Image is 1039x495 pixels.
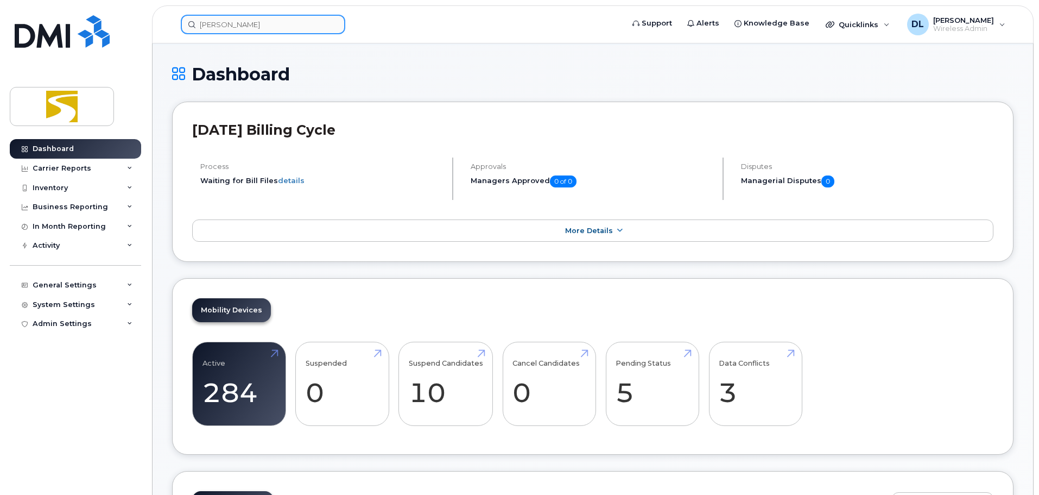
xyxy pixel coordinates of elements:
[306,348,379,420] a: Suspended 0
[821,176,834,187] span: 0
[744,18,809,29] span: Knowledge Base
[181,15,345,34] input: Find something...
[550,176,576,187] span: 0 of 0
[192,122,993,138] h2: [DATE] Billing Cycle
[839,20,878,29] span: Quicklinks
[818,14,897,35] div: Quicklinks
[899,14,1013,35] div: Deryk Lynch
[200,162,443,171] h4: Process
[625,12,680,34] a: Support
[202,348,276,420] a: Active 284
[696,18,719,29] span: Alerts
[680,12,727,34] a: Alerts
[719,348,792,420] a: Data Conflicts 3
[727,12,817,34] a: Knowledge Base
[933,16,994,24] span: [PERSON_NAME]
[200,176,443,186] li: Waiting for Bill Files
[642,18,672,29] span: Support
[512,348,586,420] a: Cancel Candidates 0
[911,18,924,31] span: DL
[192,298,271,322] a: Mobility Devices
[471,162,713,171] h4: Approvals
[741,162,993,171] h4: Disputes
[616,348,689,420] a: Pending Status 5
[933,24,994,33] span: Wireless Admin
[565,227,613,235] span: More Details
[172,65,1013,84] h1: Dashboard
[409,348,483,420] a: Suspend Candidates 10
[278,176,305,185] a: details
[741,176,993,187] h5: Managerial Disputes
[471,176,713,187] h5: Managers Approved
